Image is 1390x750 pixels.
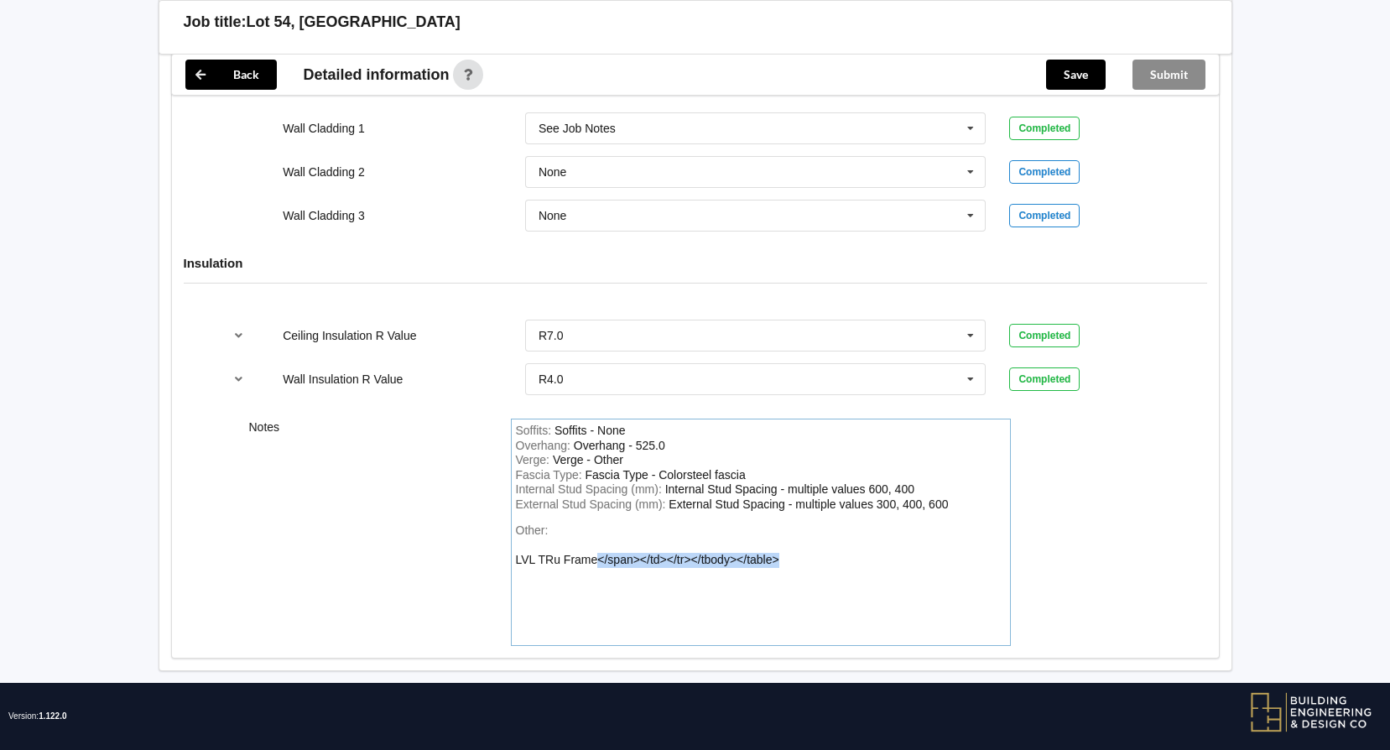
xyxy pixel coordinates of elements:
div: R7.0 [539,330,564,341]
span: Verge : [516,453,553,466]
div: None [539,210,566,221]
span: 1.122.0 [39,711,66,721]
span: External Stud Spacing (mm) : [516,497,669,511]
h4: Insulation [184,255,1207,271]
label: Ceiling Insulation R Value [283,329,416,342]
button: Back [185,60,277,90]
form: notes-field [511,419,1011,646]
span: Other: [516,523,549,537]
div: Other [516,553,779,566]
h3: Lot 54, [GEOGRAPHIC_DATA] [247,13,461,32]
span: Overhang : [516,439,574,452]
h3: Job title: [184,13,247,32]
img: BEDC logo [1250,691,1373,733]
div: Completed [1009,324,1080,347]
button: reference-toggle [222,364,255,394]
label: Wall Cladding 2 [283,165,365,179]
div: Completed [1009,160,1080,184]
div: See Job Notes [539,122,616,134]
div: FasciaType [586,468,746,482]
div: InternalStudSpacing [665,482,914,496]
div: Notes [237,419,499,646]
label: Wall Cladding 1 [283,122,365,135]
span: Version: [8,683,67,750]
div: R4.0 [539,373,564,385]
label: Wall Cladding 3 [283,209,365,222]
span: Detailed information [304,67,450,82]
span: Fascia Type : [516,468,586,482]
div: Completed [1009,204,1080,227]
span: Soffits : [516,424,554,437]
div: Completed [1009,117,1080,140]
div: ExternalStudSpacing [669,497,948,511]
button: Save [1046,60,1106,90]
span: Internal Stud Spacing (mm) : [516,482,665,496]
div: Overhang [574,439,665,452]
label: Wall Insulation R Value [283,372,403,386]
div: Verge [553,453,623,466]
div: Completed [1009,367,1080,391]
div: Soffits [554,424,626,437]
div: None [539,166,566,178]
button: reference-toggle [222,320,255,351]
